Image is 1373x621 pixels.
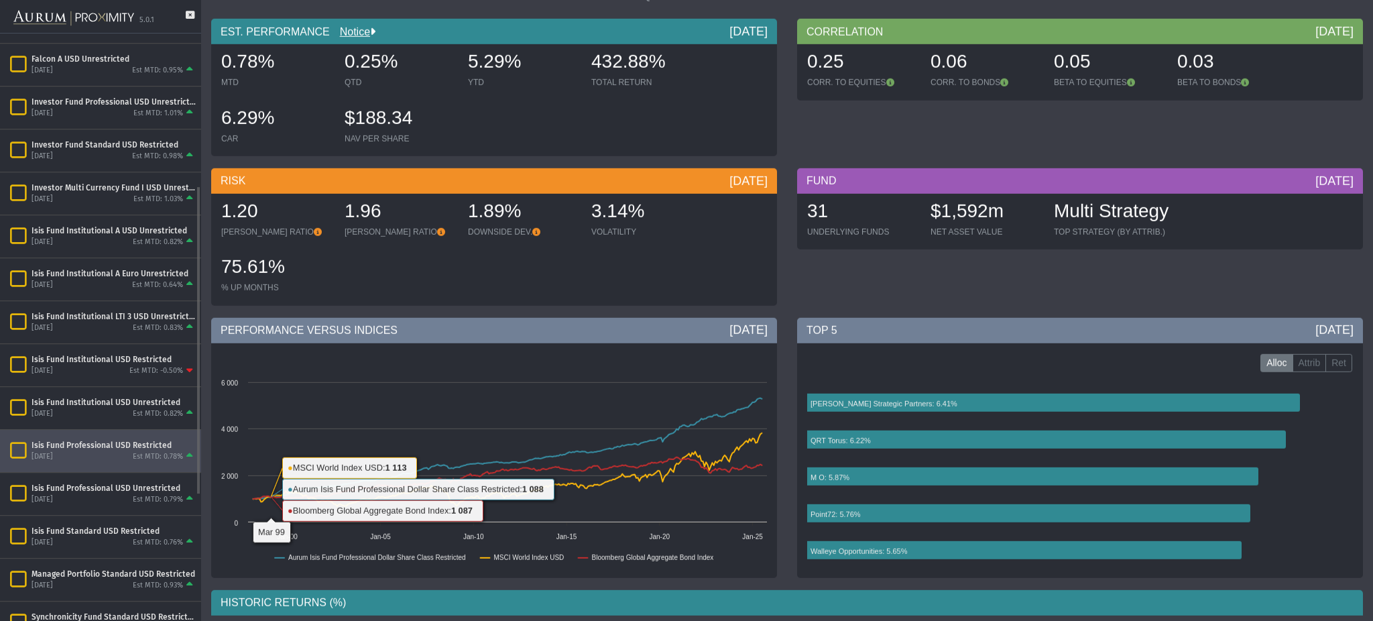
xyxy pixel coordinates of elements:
[32,495,53,505] div: [DATE]
[288,462,407,472] text: MSCI World Index USD:
[234,519,238,526] text: 0
[211,168,777,194] div: RISK
[132,66,183,76] div: Est MTD: 0.95%
[811,437,871,445] text: QRT Torus: 6.22%
[556,532,577,540] text: Jan-15
[32,152,53,162] div: [DATE]
[211,317,777,343] div: PERFORMANCE VERSUS INDICES
[1054,199,1169,227] div: Multi Strategy
[811,400,957,408] text: [PERSON_NAME] Strategic Partners: 6.41%
[811,547,908,555] text: Walleye Opportunities: 5.65%
[807,51,844,72] span: 0.25
[132,280,183,290] div: Est MTD: 0.64%
[211,589,1363,615] div: HISTORIC RETURNS (%)
[1054,227,1169,237] div: TOP STRATEGY (BY ATTRIB.)
[330,25,370,37] a: Notice
[32,366,53,376] div: [DATE]
[129,366,183,376] div: Est MTD: -0.50%
[221,227,331,237] div: [PERSON_NAME] RATIO
[797,168,1363,194] div: FUND
[32,354,196,365] div: Isis Fund Institutional USD Restricted
[1315,322,1354,338] div: [DATE]
[931,199,1040,227] div: $1,592m
[32,97,196,107] div: Investor Fund Professional USD Unrestricted
[221,51,274,72] span: 0.78%
[32,440,196,451] div: Isis Fund Professional USD Restricted
[807,77,917,88] div: CORR. TO EQUITIES
[288,484,544,494] text: Aurum Isis Fund Professional Dollar Share Class Restricted:
[1325,353,1352,372] label: Ret
[32,109,53,119] div: [DATE]
[592,553,714,561] text: Bloomberg Global Aggregate Bond Index
[330,24,375,39] div: Notice
[468,77,578,88] div: YTD
[133,581,183,591] div: Est MTD: 0.93%
[32,581,53,591] div: [DATE]
[463,532,484,540] text: Jan-10
[133,409,183,419] div: Est MTD: 0.82%
[468,227,578,237] div: DOWNSIDE DEV.
[221,472,238,479] text: 2 000
[133,495,183,505] div: Est MTD: 0.79%
[13,3,134,33] img: Aurum-Proximity%20white.svg
[729,322,768,338] div: [DATE]
[591,199,701,227] div: 3.14%
[345,133,455,144] div: NAV PER SHARE
[931,77,1040,88] div: CORR. TO BONDS
[32,452,53,462] div: [DATE]
[1054,49,1164,77] div: 0.05
[811,510,861,518] text: Point72: 5.76%
[931,227,1040,237] div: NET ASSET VALUE
[32,569,196,579] div: Managed Portfolio Standard USD Restricted
[385,462,406,472] tspan: 1 113
[133,452,183,462] div: Est MTD: 0.78%
[211,19,777,44] div: EST. PERFORMANCE
[32,526,196,537] div: Isis Fund Standard USD Restricted
[139,15,154,25] div: 5.0.1
[32,397,196,408] div: Isis Fund Institutional USD Unrestricted
[32,194,53,205] div: [DATE]
[1260,353,1293,372] label: Alloc
[221,133,331,144] div: CAR
[451,505,473,515] tspan: 1 087
[221,199,331,227] div: 1.20
[797,317,1363,343] div: TOP 5
[1293,353,1327,372] label: Attrib
[32,409,53,419] div: [DATE]
[370,532,391,540] text: Jan-05
[288,505,473,515] text: Bloomberg Global Aggregate Bond Index:
[288,505,293,515] tspan: ●
[221,425,238,433] text: 4 000
[468,199,578,227] div: 1.89%
[729,23,768,40] div: [DATE]
[468,49,578,77] div: 5.29%
[133,237,183,247] div: Est MTD: 0.82%
[132,152,183,162] div: Est MTD: 0.98%
[807,227,917,237] div: UNDERLYING FUNDS
[221,77,331,88] div: MTD
[32,66,53,76] div: [DATE]
[345,105,455,133] div: $188.34
[288,484,293,494] tspan: ●
[221,379,238,386] text: 6 000
[1177,77,1287,88] div: BETA TO BONDS
[811,473,849,482] text: M O: 5.87%
[32,323,53,333] div: [DATE]
[221,105,331,133] div: 6.29%
[493,553,564,561] text: MSCI World Index USD
[133,194,183,205] div: Est MTD: 1.03%
[32,237,53,247] div: [DATE]
[591,77,701,88] div: TOTAL RETURN
[32,268,196,279] div: Isis Fund Institutional A Euro Unrestricted
[288,553,466,561] text: Aurum Isis Fund Professional Dollar Share Class Restricted
[221,254,331,282] div: 75.61%
[32,483,196,494] div: Isis Fund Professional USD Unrestricted
[133,109,183,119] div: Est MTD: 1.01%
[32,139,196,150] div: Investor Fund Standard USD Restricted
[258,526,285,537] text: Mar 99
[797,19,1363,44] div: CORRELATION
[1177,49,1287,77] div: 0.03
[522,484,544,494] tspan: 1 088
[931,49,1040,77] div: 0.06
[591,49,701,77] div: 432.88%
